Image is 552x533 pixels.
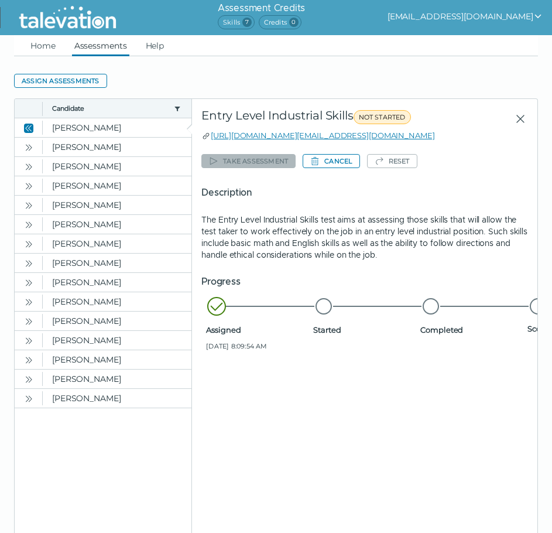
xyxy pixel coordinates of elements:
[72,35,129,56] a: Assessments
[24,162,33,172] cds-icon: Open
[24,317,33,326] cds-icon: Open
[289,18,299,27] span: 0
[22,217,36,231] button: Open
[218,15,255,29] span: Skills
[354,110,411,124] span: NOT STARTED
[22,295,36,309] button: Open
[43,176,191,195] clr-dg-cell: [PERSON_NAME]
[14,3,121,32] img: Talevation_Logo_Transparent_white.png
[22,256,36,270] button: Open
[143,35,167,56] a: Help
[24,124,33,133] cds-icon: Close
[388,9,543,23] button: show user actions
[201,186,528,200] h5: Description
[43,254,191,272] clr-dg-cell: [PERSON_NAME]
[22,159,36,173] button: Open
[211,131,434,140] a: [URL][DOMAIN_NAME][EMAIL_ADDRESS][DOMAIN_NAME]
[206,341,308,351] span: [DATE] 8:09:54 AM
[52,104,169,113] button: Candidate
[22,391,36,405] button: Open
[201,108,461,129] div: Entry Level Industrial Skills
[22,333,36,347] button: Open
[22,275,36,289] button: Open
[303,154,359,168] button: Cancel
[313,325,416,334] span: Started
[22,314,36,328] button: Open
[43,350,191,369] clr-dg-cell: [PERSON_NAME]
[24,201,33,210] cds-icon: Open
[24,336,33,346] cds-icon: Open
[22,198,36,212] button: Open
[43,389,191,408] clr-dg-cell: [PERSON_NAME]
[43,118,191,137] clr-dg-cell: [PERSON_NAME]
[201,154,296,168] button: Take assessment
[506,108,528,129] button: Close
[22,237,36,251] button: Open
[24,375,33,384] cds-icon: Open
[420,325,523,334] span: Completed
[43,331,191,350] clr-dg-cell: [PERSON_NAME]
[24,240,33,249] cds-icon: Open
[14,74,107,88] button: Assign assessments
[43,138,191,156] clr-dg-cell: [PERSON_NAME]
[24,298,33,307] cds-icon: Open
[22,140,36,154] button: Open
[259,15,301,29] span: Credits
[24,356,33,365] cds-icon: Open
[218,1,305,15] h6: Assessment Credits
[43,215,191,234] clr-dg-cell: [PERSON_NAME]
[43,292,191,311] clr-dg-cell: [PERSON_NAME]
[367,154,417,168] button: Reset
[173,104,182,113] button: candidate filter
[24,143,33,152] cds-icon: Open
[22,121,36,135] button: Close
[24,278,33,288] cds-icon: Open
[28,35,58,56] a: Home
[24,182,33,191] cds-icon: Open
[206,325,308,334] span: Assigned
[43,273,191,292] clr-dg-cell: [PERSON_NAME]
[24,259,33,268] cds-icon: Open
[24,220,33,230] cds-icon: Open
[242,18,252,27] span: 7
[22,179,36,193] button: Open
[22,372,36,386] button: Open
[22,353,36,367] button: Open
[201,275,528,289] h5: Progress
[201,214,528,261] p: The Entry Level Industrial Skills test aims at assessing those skills that will allow the test ta...
[24,394,33,404] cds-icon: Open
[43,234,191,253] clr-dg-cell: [PERSON_NAME]
[43,196,191,214] clr-dg-cell: [PERSON_NAME]
[43,370,191,388] clr-dg-cell: [PERSON_NAME]
[43,157,191,176] clr-dg-cell: [PERSON_NAME]
[43,312,191,330] clr-dg-cell: [PERSON_NAME]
